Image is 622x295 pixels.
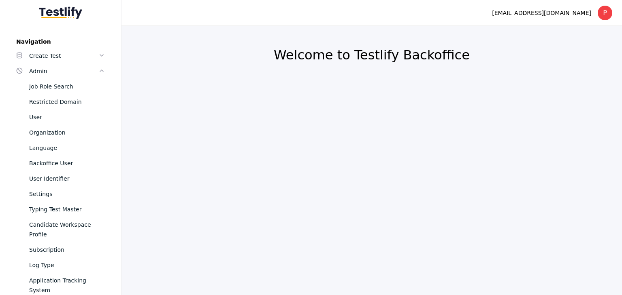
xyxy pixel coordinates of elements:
[10,171,111,186] a: User Identifier
[29,158,105,168] div: Backoffice User
[29,143,105,153] div: Language
[10,110,111,125] a: User
[10,79,111,94] a: Job Role Search
[39,6,82,19] img: Testlify - Backoffice
[10,156,111,171] a: Backoffice User
[29,82,105,91] div: Job Role Search
[492,8,591,18] div: [EMAIL_ADDRESS][DOMAIN_NAME]
[10,38,111,45] label: Navigation
[29,220,105,239] div: Candidate Workspace Profile
[29,66,98,76] div: Admin
[29,276,105,295] div: Application Tracking System
[29,174,105,183] div: User Identifier
[29,51,98,61] div: Create Test
[29,245,105,255] div: Subscription
[10,242,111,257] a: Subscription
[29,128,105,137] div: Organization
[10,125,111,140] a: Organization
[598,6,612,20] div: P
[29,204,105,214] div: Typing Test Master
[29,97,105,107] div: Restricted Domain
[29,112,105,122] div: User
[10,186,111,202] a: Settings
[10,140,111,156] a: Language
[10,94,111,110] a: Restricted Domain
[29,189,105,199] div: Settings
[10,217,111,242] a: Candidate Workspace Profile
[10,202,111,217] a: Typing Test Master
[29,260,105,270] div: Log Type
[141,47,603,63] h2: Welcome to Testlify Backoffice
[10,257,111,273] a: Log Type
